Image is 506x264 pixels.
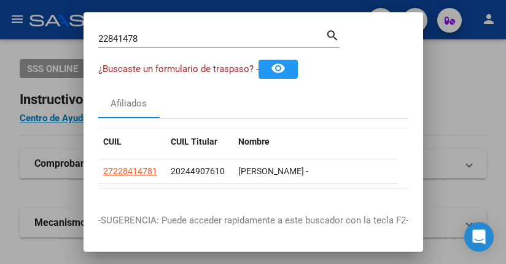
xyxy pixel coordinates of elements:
datatable-header-cell: CUIL Titular [166,129,233,155]
div: Afiliados [111,97,147,111]
div: Open Intercom Messenger [464,222,494,252]
mat-icon: search [325,27,340,42]
datatable-header-cell: CUIL [98,129,166,155]
span: Nombre [238,137,270,146]
span: CUIL [103,137,122,146]
div: [PERSON_NAME] - [238,164,474,178]
span: 27228414781 [103,166,157,176]
span: 20244907610 [171,166,225,176]
div: 1 total [98,188,408,219]
span: CUIL Titular [171,137,217,146]
p: -SUGERENCIA: Puede acceder rapidamente a este buscador con la tecla F2- [98,214,408,228]
mat-icon: remove_red_eye [271,61,286,76]
span: ¿Buscaste un formulario de traspaso? - [98,63,259,74]
datatable-header-cell: Nombre [233,129,479,155]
